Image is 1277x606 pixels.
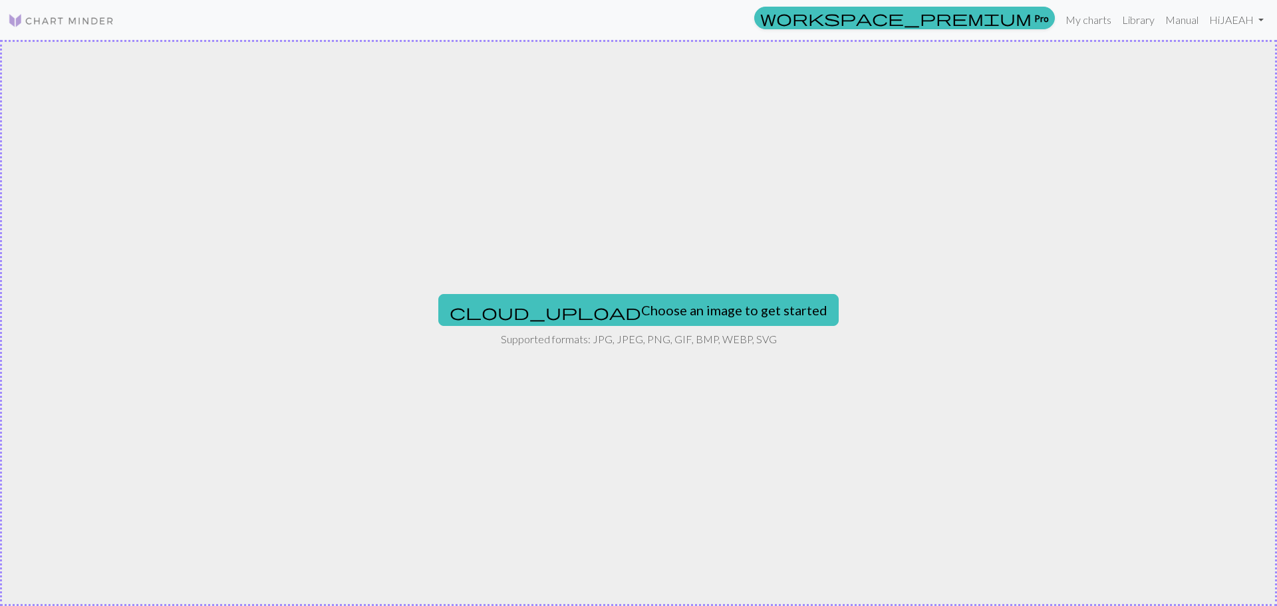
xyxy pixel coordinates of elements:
[438,294,839,326] button: Choose an image to get started
[1117,7,1160,33] a: Library
[760,9,1032,27] span: workspace_premium
[1204,7,1269,33] a: HiJAEAH
[501,331,777,347] p: Supported formats: JPG, JPEG, PNG, GIF, BMP, WEBP, SVG
[754,7,1055,29] a: Pro
[8,13,114,29] img: Logo
[1160,7,1204,33] a: Manual
[1060,7,1117,33] a: My charts
[450,303,641,321] span: cloud_upload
